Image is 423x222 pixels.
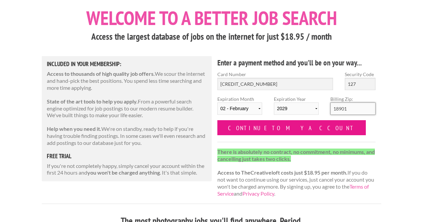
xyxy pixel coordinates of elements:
[217,71,333,78] label: Card Number
[217,95,262,120] label: Expiration Month
[47,61,207,67] h5: Included in Your Membership:
[217,169,347,176] strong: Access to TheCreativeloft costs just $18.95 per month.
[87,169,160,176] strong: you won't be charged anything
[47,70,155,77] strong: Access to thousands of high quality job offers.
[274,102,319,115] select: Expiration Year
[47,98,207,119] p: From a powerful search engine optimized for job postings to our modern resume builder. We've buil...
[42,8,381,28] h1: Welcome to a better job search
[274,95,319,120] label: Expiration Year
[42,30,381,43] h3: Access the largest database of jobs on the internet for just $18.95 / month
[47,70,207,91] p: We scour the internet and hand-pick the best positions. You spend less time searching and more ti...
[217,149,375,162] strong: There is absolutely no contract, no commitment, no minimums, and cancelling just takes two clicks.
[47,126,101,132] strong: Help when you need it.
[217,149,376,197] p: If you do not want to continue using our services, just cancel your account you won't be charged ...
[217,57,376,68] h4: Enter a payment method and you'll be on your way...
[47,98,138,104] strong: State of the art tools to help you apply.
[217,120,366,135] input: Continue to my account
[217,102,262,115] select: Expiration Month
[47,126,207,146] p: We're on standby, ready to help if you're having trouble finding postings. In some cases we'll ev...
[47,163,207,177] p: If you're not completely happy, simply cancel your account within the first 24 hours and . It's t...
[330,95,375,102] label: Billing Zip:
[47,153,207,159] h5: free trial
[345,71,376,78] label: Security Code
[242,190,274,197] a: Privacy Policy
[217,183,369,197] a: Terms of Service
